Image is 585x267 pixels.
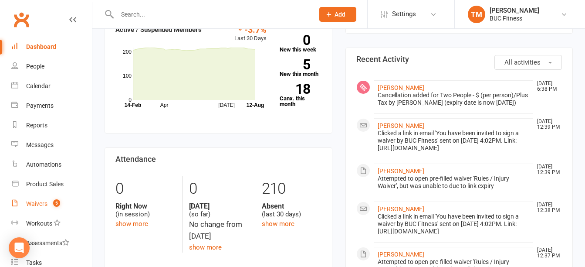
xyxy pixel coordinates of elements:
time: [DATE] 6:38 PM [533,81,561,92]
div: 0 [115,176,176,202]
a: 18Canx. this month [280,84,321,107]
div: Clicked a link in email 'You have been invited to sign a waiver by BUC Fitness' sent on [DATE] 4:... [378,213,530,235]
div: People [26,63,44,70]
strong: 5 [280,58,310,71]
a: [PERSON_NAME] [378,168,424,175]
span: Add [335,11,345,18]
div: Clicked a link in email 'You have been invited to sign a waiver by BUC Fitness' sent on [DATE] 4:... [378,130,530,152]
div: Last 30 Days [234,24,267,43]
div: [PERSON_NAME] [490,7,539,14]
input: Search... [115,8,308,21]
a: Messages [11,135,92,155]
time: [DATE] 12:39 PM [533,164,561,175]
a: [PERSON_NAME] [378,84,424,91]
div: Messages [26,141,54,148]
div: (so far) [189,202,249,219]
a: Clubworx [10,9,32,31]
strong: 0 [280,34,310,47]
span: 5 [53,199,60,207]
a: 5New this month [280,59,321,77]
button: All activities [494,55,562,70]
a: [PERSON_NAME] [378,251,424,258]
a: Dashboard [11,37,92,57]
a: 0New this week [280,35,321,52]
h3: Attendance [115,155,321,164]
div: No change from [DATE] [189,219,249,242]
a: Automations [11,155,92,175]
div: Open Intercom Messenger [9,237,30,258]
strong: Active / Suspended Members [115,26,202,34]
div: Assessments [26,240,69,246]
a: Assessments [11,233,92,253]
div: 210 [262,176,321,202]
div: Tasks [26,259,42,266]
div: Product Sales [26,181,64,188]
span: Settings [392,4,416,24]
a: Reports [11,116,92,135]
div: (in session) [115,202,176,219]
div: Dashboard [26,43,56,50]
strong: 18 [280,82,310,96]
a: show more [115,220,148,228]
a: show more [262,220,294,228]
span: All activities [504,58,541,66]
div: TM [468,6,485,23]
div: BUC Fitness [490,14,539,22]
div: Cancellation added for Two People - $ (per person)/Plus Tax by [PERSON_NAME] (expiry date is now ... [378,92,530,106]
div: 0 [189,176,249,202]
a: [PERSON_NAME] [378,205,424,212]
time: [DATE] 12:39 PM [533,119,561,130]
a: Payments [11,96,92,116]
time: [DATE] 12:38 PM [533,202,561,213]
div: Attempted to open pre-filled waiver 'Rules / Injury Waiver', but was unable to due to link expiry [378,175,530,190]
div: Workouts [26,220,52,227]
div: Automations [26,161,61,168]
strong: Right Now [115,202,176,210]
a: Workouts [11,214,92,233]
a: Waivers 5 [11,194,92,214]
strong: [DATE] [189,202,249,210]
a: Product Sales [11,175,92,194]
div: -3.7% [234,24,267,34]
strong: Absent [262,202,321,210]
a: People [11,57,92,76]
a: show more [189,243,222,251]
div: Payments [26,102,54,109]
div: Waivers [26,200,47,207]
div: (last 30 days) [262,202,321,219]
button: Add [319,7,356,22]
time: [DATE] 12:37 PM [533,247,561,259]
div: Reports [26,122,47,129]
a: Calendar [11,76,92,96]
div: Calendar [26,82,51,89]
a: [PERSON_NAME] [378,122,424,129]
h3: Recent Activity [356,55,562,64]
